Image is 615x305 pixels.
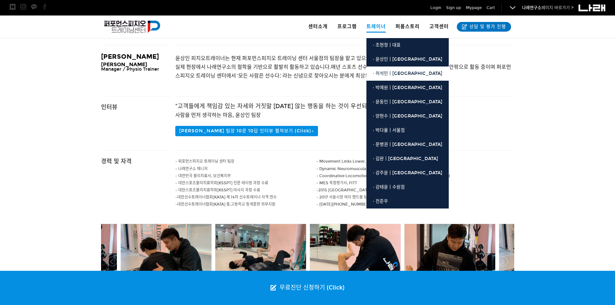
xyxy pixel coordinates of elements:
[366,180,449,194] a: · 강태윤ㅣ수원점
[337,24,357,29] span: 프로그램
[373,142,442,147] span: · 문병권ㅣ[GEOGRAPHIC_DATA]
[316,181,357,185] span: - MES 측정평가사, FITT
[101,61,147,67] span: [PERSON_NAME]
[373,170,442,176] span: · 강주윤ㅣ[GEOGRAPHIC_DATA]
[373,184,405,190] span: · 강태윤ㅣ수원점
[175,64,331,70] span: 실제 현장에서 나래연구소의 철학을 기반으로 활발히 활동하고 있습니다.
[308,24,328,29] span: 센터소개
[366,166,449,180] a: · 강주윤ㅣ[GEOGRAPHIC_DATA]
[466,5,482,11] a: Mypage
[175,159,234,164] span: - 퍼포먼스피지오 트레이닝 센터 팀장
[430,5,441,11] a: Login
[425,15,454,38] a: 고객센터
[175,103,400,110] span: "고객들에게 책임감 있는 자세와 거짓말 [DATE] 않는 행동을 하는 것이 우선되어야 합니다."
[373,113,442,119] span: · 양현수ㅣ[GEOGRAPHIC_DATA]
[366,38,449,52] a: · 조현정ㅣ대표
[366,66,449,81] a: · 허석민ㅣ[GEOGRAPHIC_DATA]
[101,104,118,111] span: 인터뷰
[366,137,449,152] a: · 문병권ㅣ[GEOGRAPHIC_DATA]
[395,24,420,29] span: 퍼폼스토리
[316,174,450,178] span: - Coordinative Locomotion Training [CLT] A course, Exercise certified
[175,181,268,185] span: - 대한스포츠물리치료학회[KSSPT] 전문 테이핑 과정 수료
[467,24,506,30] span: 상담 및 평가 진행
[101,66,159,72] span: Manager / Physio Trainer
[333,15,362,38] a: 프로그램
[316,195,384,199] span: - 2017 서울시청 여자 핸드볼 팀 의무 지원
[175,126,318,136] button: [PERSON_NAME] 팀장 10문 10답 인터뷰 펼쳐보기 (Click)↓
[366,95,449,109] a: · 윤동인ㅣ[GEOGRAPHIC_DATA]
[318,188,398,192] span: 2015 [GEOGRAPHIC_DATA] 직업멘토링 강사
[373,42,401,48] span: · 조현정ㅣ대표
[177,202,213,207] span: 대한선수트레이너협회
[101,158,132,165] span: 경력 및 자격
[373,156,438,161] span: · 김완ㅣ[GEOGRAPHIC_DATA]
[175,112,261,118] span: 사람을 먼저 생각하는 마음, 윤상인 팀장
[457,22,511,32] a: 상담 및 평가 진행
[373,71,442,76] span: · 허석민ㅣ[GEOGRAPHIC_DATA]
[373,85,442,90] span: · 박예원ㅣ[GEOGRAPHIC_DATA]
[264,271,351,305] a: 무료진단 신청하기 (Click)
[175,195,277,199] span: - [KATA] 제 14차 선수트레이너 자격 연수
[391,15,425,38] a: 퍼폼스토리
[366,21,386,33] span: 트레이너
[177,195,213,199] span: 대한선수트레이너협회
[373,56,442,62] span: · 윤상인ㅣ[GEOGRAPHIC_DATA]
[175,64,511,79] span: 매년 스포츠 선수들을 위해 현장 의무지원 업무 등 센터 안팎으로 활동 중이며 퍼포먼스피지오 트레이닝 센터에서 ‘모든 사람은 선수다.’ 라는 신념으로 찾아오시는 분에게 최상의 ...
[175,167,208,171] span: - 나래연구소 매니저
[373,127,405,133] span: · 박다율ㅣ서울점
[175,55,373,61] span: 윤상인 피지오트레이너는 현재 퍼포먼스피지오 트레이닝 센터 서울점의 팀장을 맡고 있으며,
[366,194,449,208] a: · 전준우
[366,123,449,137] a: · 박다율ㅣ서울점
[373,198,388,204] span: · 전준우
[101,53,159,60] span: [PERSON_NAME]
[366,109,449,123] a: · 양현수ㅣ[GEOGRAPHIC_DATA]
[366,81,449,95] a: · 박예원ㅣ[GEOGRAPHIC_DATA]
[487,5,495,11] a: Cart
[316,159,412,164] span: - Movement Links Lower, Upper Quarter certified
[303,15,333,38] a: 센터소개
[366,152,449,166] a: · 김완ㅣ[GEOGRAPHIC_DATA]
[316,188,398,192] span: -
[373,99,442,105] span: · 윤동인ㅣ[GEOGRAPHIC_DATA]
[522,5,574,10] a: 나래연구소페이지 바로가기 >
[429,24,449,29] span: 고객센터
[175,188,260,192] span: - 대한스포츠물리치료학회[KSSPT] 마사지 과정 수료
[366,52,449,66] a: · 윤상인ㅣ[GEOGRAPHIC_DATA]
[316,167,440,171] span: - Dynamic Neuromuscular Stabilization [DNS] A course certified
[316,202,444,207] span: - [DATE][PHONE_NUMBER][DATE](진행중) 국내 쇼트트랙 경기 의무 지원
[446,5,461,11] a: Sign up
[175,174,231,178] span: - 대한민국 물리치료사, 보건복지부
[175,202,275,207] span: - [KATA] 중,고등학교 동계훈련 의무지원
[522,5,541,10] strong: 나래연구소
[362,15,391,38] a: 트레이너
